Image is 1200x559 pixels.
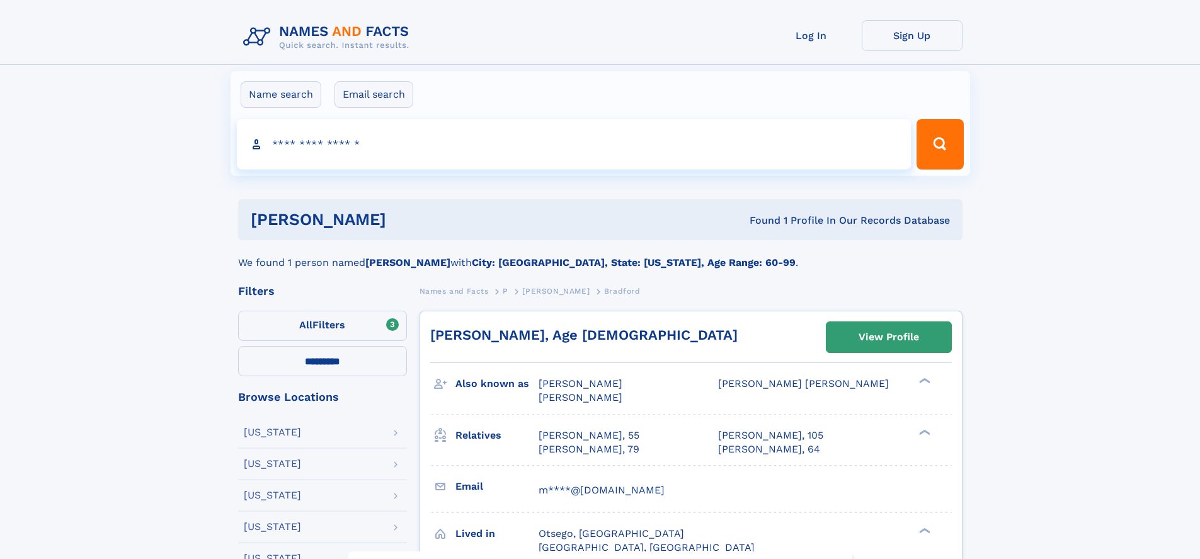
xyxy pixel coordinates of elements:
[503,287,508,296] span: P
[237,119,911,170] input: search input
[244,522,301,532] div: [US_STATE]
[241,81,321,108] label: Name search
[238,311,407,341] label: Filters
[244,490,301,500] div: [US_STATE]
[539,377,622,389] span: [PERSON_NAME]
[238,285,407,297] div: Filters
[455,373,539,395] h3: Also known as
[916,526,931,534] div: ❯
[539,429,639,442] a: [PERSON_NAME], 55
[334,81,413,108] label: Email search
[522,287,590,296] span: [PERSON_NAME]
[244,427,301,437] div: [US_STATE]
[539,541,755,553] span: [GEOGRAPHIC_DATA], [GEOGRAPHIC_DATA]
[472,256,796,268] b: City: [GEOGRAPHIC_DATA], State: [US_STATE], Age Range: 60-99
[718,429,823,442] a: [PERSON_NAME], 105
[299,319,312,331] span: All
[238,20,420,54] img: Logo Names and Facts
[365,256,450,268] b: [PERSON_NAME]
[718,442,820,456] a: [PERSON_NAME], 64
[430,327,738,343] a: [PERSON_NAME], Age [DEMOGRAPHIC_DATA]
[455,523,539,545] h3: Lived in
[862,20,963,51] a: Sign Up
[238,240,963,270] div: We found 1 person named with .
[455,425,539,446] h3: Relatives
[826,322,951,352] a: View Profile
[916,377,931,385] div: ❯
[503,283,508,299] a: P
[238,391,407,403] div: Browse Locations
[420,283,489,299] a: Names and Facts
[251,212,568,228] h1: [PERSON_NAME]
[916,428,931,436] div: ❯
[244,459,301,469] div: [US_STATE]
[568,214,950,228] div: Found 1 Profile In Our Records Database
[455,476,539,497] h3: Email
[539,391,622,403] span: [PERSON_NAME]
[718,377,889,389] span: [PERSON_NAME] [PERSON_NAME]
[761,20,862,51] a: Log In
[539,527,684,539] span: Otsego, [GEOGRAPHIC_DATA]
[522,283,590,299] a: [PERSON_NAME]
[539,442,639,456] a: [PERSON_NAME], 79
[917,119,963,170] button: Search Button
[604,287,641,296] span: Bradford
[859,323,919,352] div: View Profile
